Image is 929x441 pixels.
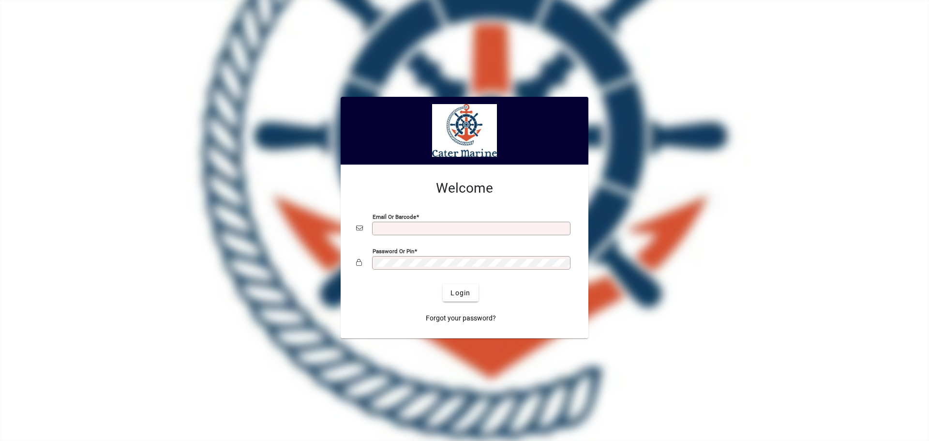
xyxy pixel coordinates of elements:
[373,248,414,255] mat-label: Password or Pin
[450,288,470,298] span: Login
[426,313,496,323] span: Forgot your password?
[373,213,416,220] mat-label: Email or Barcode
[443,284,478,302] button: Login
[422,309,500,327] a: Forgot your password?
[356,180,573,197] h2: Welcome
